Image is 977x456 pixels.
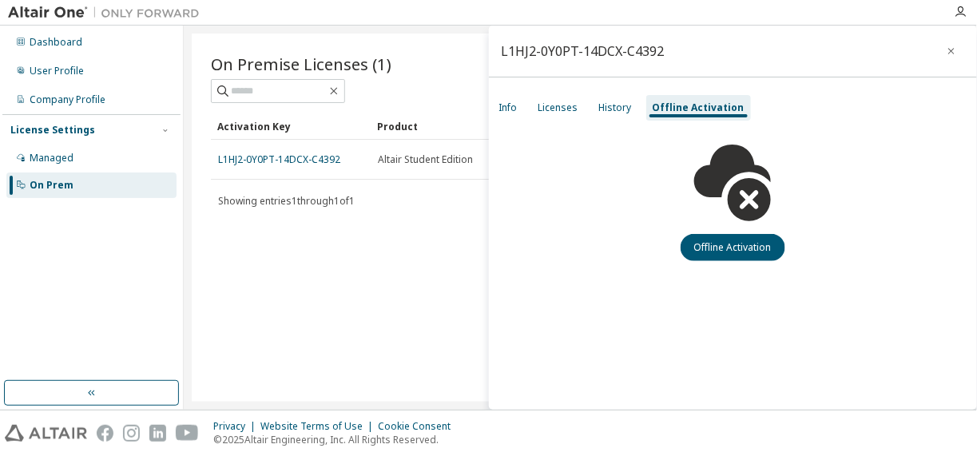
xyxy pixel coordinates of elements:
img: altair_logo.svg [5,425,87,442]
span: Showing entries 1 through 1 of 1 [218,194,355,208]
img: facebook.svg [97,425,113,442]
div: L1HJ2-0Y0PT-14DCX-C4392 [502,45,665,57]
img: instagram.svg [123,425,140,442]
div: Product [377,113,524,139]
div: Company Profile [30,93,105,106]
span: Altair Student Edition [378,153,473,166]
div: On Prem [30,179,73,192]
span: On Premise Licenses (1) [211,53,391,75]
img: youtube.svg [176,425,199,442]
div: Dashboard [30,36,82,49]
div: History [599,101,632,114]
div: User Profile [30,65,84,77]
div: Offline Activation [653,101,745,114]
div: Privacy [213,420,260,433]
div: Website Terms of Use [260,420,378,433]
div: Managed [30,152,73,165]
div: Activation Key [217,113,364,139]
p: © 2025 Altair Engineering, Inc. All Rights Reserved. [213,433,460,446]
div: Cookie Consent [378,420,460,433]
button: Offline Activation [681,234,785,261]
div: License Settings [10,124,95,137]
img: Altair One [8,5,208,21]
img: linkedin.svg [149,425,166,442]
a: L1HJ2-0Y0PT-14DCX-C4392 [218,153,340,166]
div: Licenses [538,101,578,114]
div: Info [499,101,518,114]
